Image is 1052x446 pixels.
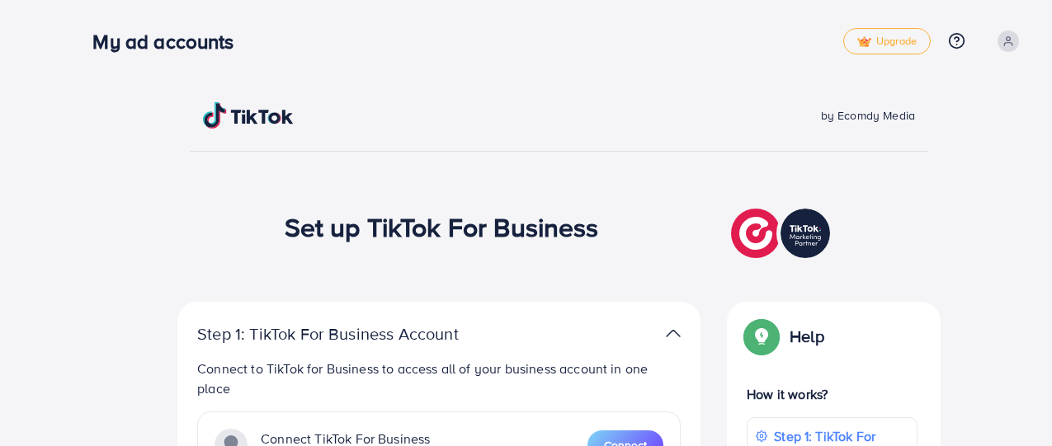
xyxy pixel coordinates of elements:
[747,384,918,404] p: How it works?
[843,28,931,54] a: tickUpgrade
[790,326,824,346] p: Help
[197,324,511,344] p: Step 1: TikTok For Business Account
[821,107,915,124] span: by Ecomdy Media
[731,204,834,262] img: TikTok partner
[857,35,917,48] span: Upgrade
[197,359,681,398] p: Connect to TikTok for Business to access all of your business account in one place
[92,30,247,54] h3: My ad accounts
[747,322,776,351] img: Popup guide
[203,102,294,129] img: TikTok
[666,322,681,345] img: TikTok partner
[285,211,599,242] h1: Set up TikTok For Business
[857,36,871,48] img: tick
